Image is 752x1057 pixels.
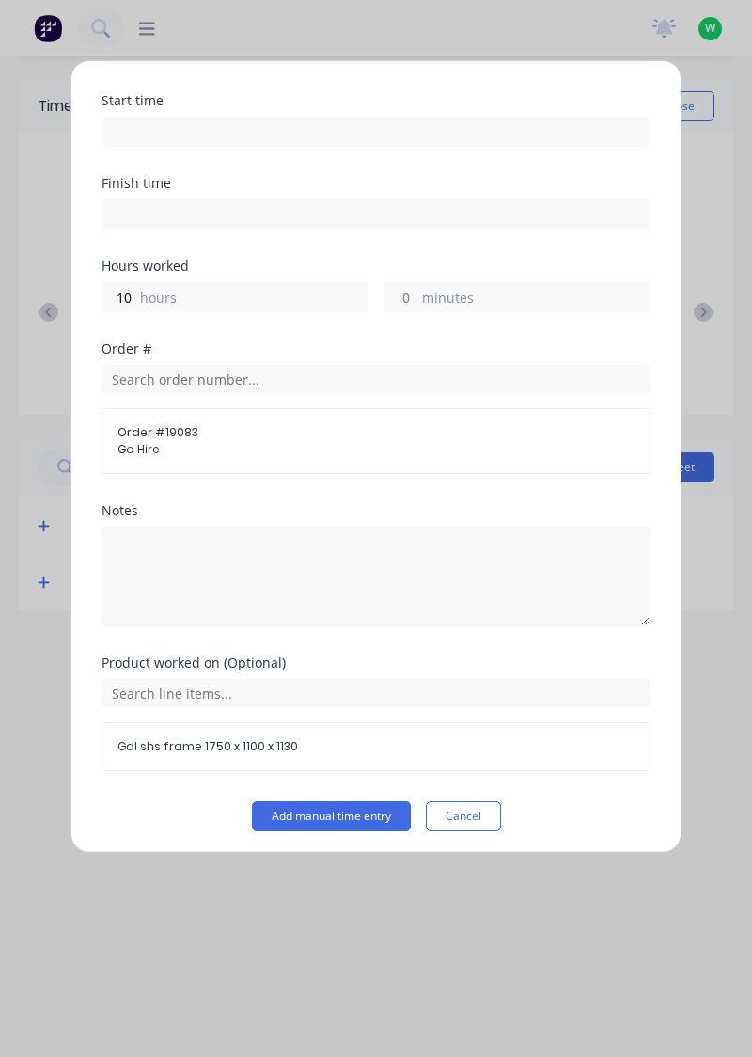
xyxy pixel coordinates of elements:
[102,342,650,355] div: Order #
[102,94,650,107] div: Start time
[102,504,650,517] div: Notes
[102,177,650,190] div: Finish time
[384,283,417,311] input: 0
[422,288,650,311] label: minutes
[102,679,650,707] input: Search line items...
[117,738,634,755] span: Gal shs frame 1750 x 1100 x 1130
[117,441,634,458] span: Go Hire
[140,288,368,311] label: hours
[102,283,135,311] input: 0
[117,424,634,441] span: Order # 19083
[102,260,650,273] div: Hours worked
[102,656,650,670] div: Product worked on (Optional)
[252,801,411,831] button: Add manual time entry
[102,365,650,393] input: Search order number...
[426,801,501,831] button: Cancel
